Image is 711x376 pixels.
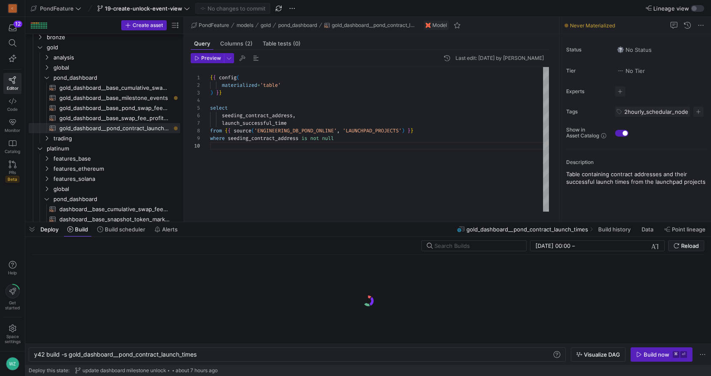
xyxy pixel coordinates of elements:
[201,55,221,61] span: Preview
[615,44,654,55] button: No statusNo Status
[3,157,21,186] a: PRsBeta
[455,55,544,61] div: Last edit: [DATE] by [PERSON_NAME]
[29,184,180,194] div: Press SPACE to select this row.
[572,242,575,249] span: –
[29,143,180,153] div: Press SPACE to select this row.
[535,242,570,249] input: Start datetime
[7,86,19,91] span: Editor
[182,351,197,358] span: times
[642,226,653,233] span: Data
[29,83,180,93] div: Press SPACE to select this row.
[631,347,692,362] button: Build now⌘⏎
[617,46,652,53] span: No Status
[47,43,179,52] span: gold
[7,270,18,275] span: Help
[234,127,251,134] span: source
[29,103,180,113] div: Press SPACE to select this row.
[93,222,149,236] button: Build scheduler
[59,93,170,103] span: gold_dashboard__base_milestone_events​​​​​​​​​​
[213,74,216,81] span: {
[59,83,170,93] span: gold_dashboard__base_cumulative_swap_fee_daily​​​​​​​​​​
[571,347,626,362] button: Visualize DAG
[191,74,200,81] div: 1
[3,257,21,279] button: Help
[29,42,180,52] div: Press SPACE to select this row.
[322,135,334,142] span: null
[3,115,21,136] a: Monitor
[6,357,19,371] div: WZ
[426,23,431,28] img: undefined
[53,134,179,143] span: trading
[332,22,417,28] span: gold_dashboard__pond_contract_launch_times
[133,22,163,28] span: Create asset
[219,89,222,96] span: }
[176,368,218,373] span: about 7 hours ago
[9,170,16,175] span: PRs
[615,65,647,76] button: No tierNo Tier
[402,127,405,134] span: )
[617,46,624,53] img: No status
[29,62,180,73] div: Press SPACE to select this row.
[222,120,287,126] span: launch_successful_time
[3,94,21,115] a: Code
[59,103,170,113] span: gold_dashboard__base_pond_swap_fee_profit​​​​​​​​​​
[53,164,179,174] span: features_ethereum
[3,136,21,157] a: Catalog
[59,124,170,133] span: gold_dashboard__pond_contract_launch_times​​​​​​​​​​
[466,226,588,233] span: gold_dashboard__pond_contract_launch_times
[29,73,180,83] div: Press SPACE to select this row.
[3,1,21,16] a: C
[53,73,179,83] span: pond_dashboard
[566,159,708,165] p: Description
[407,127,410,134] span: }
[29,3,83,14] button: PondFeature
[29,133,180,143] div: Press SPACE to select this row.
[5,149,20,154] span: Catalog
[53,174,179,184] span: features_solana
[225,127,228,134] span: {
[29,214,180,224] div: Press SPACE to select this row.
[251,127,254,134] span: (
[222,82,257,89] span: materialized
[59,204,170,214] span: dashboard__base_cumulative_swap_fee_daily​​​​​​​​​​
[566,109,608,115] span: Tags
[644,351,669,358] div: Build now
[53,194,179,204] span: pond_dashboard
[3,321,21,348] a: Spacesettings
[673,351,679,358] kbd: ⌘
[222,112,293,119] span: seeding_contract_address
[276,20,319,30] button: pond_dashboard
[29,174,180,184] div: Press SPACE to select this row.
[216,89,219,96] span: }
[337,127,340,134] span: ,
[566,68,608,74] span: Tier
[199,22,229,28] span: PondFeature
[219,74,237,81] span: config
[29,204,180,214] div: Press SPACE to select this row.
[594,222,636,236] button: Build history
[322,20,419,30] button: gold_dashboard__pond_contract_launch_times
[191,112,200,119] div: 6
[210,74,213,81] span: {
[210,105,228,111] span: select
[210,135,225,142] span: where
[237,74,240,81] span: (
[584,351,620,358] span: Visualize DAG
[191,89,200,97] div: 3
[254,127,337,134] span: 'ENGINEERING_DB_POND_ONLINE'
[29,214,180,224] a: dashboard__base_snapshot_token_market_features​​​​​​​​​​
[8,4,17,13] div: C
[220,41,253,46] span: Columns
[362,295,375,307] img: logo.gif
[293,41,301,46] span: (0)
[29,52,180,62] div: Press SPACE to select this row.
[434,242,519,249] input: Search Builds
[53,53,179,62] span: analysis
[191,81,200,89] div: 2
[105,226,145,233] span: Build scheduler
[660,222,709,236] button: Point lineage
[3,73,21,94] a: Editor
[105,5,182,12] span: 19-create-unlock-event-view
[293,112,296,119] span: ,
[121,20,167,30] button: Create asset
